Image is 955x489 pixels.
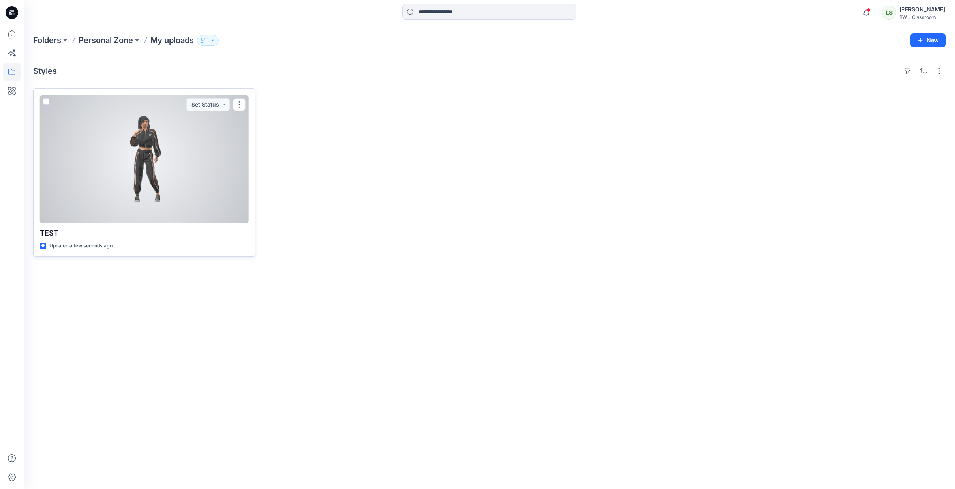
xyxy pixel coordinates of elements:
[49,242,113,250] p: Updated a few seconds ago
[207,36,209,45] p: 1
[910,33,946,47] button: New
[150,35,194,46] p: My uploads
[197,35,219,46] button: 1
[33,35,61,46] a: Folders
[899,5,945,14] div: [PERSON_NAME]
[899,14,945,20] div: BWU Classroom
[79,35,133,46] a: Personal Zone
[33,66,57,76] h4: Styles
[882,6,896,20] div: LS
[40,228,249,239] p: TEST
[40,95,249,223] a: TEST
